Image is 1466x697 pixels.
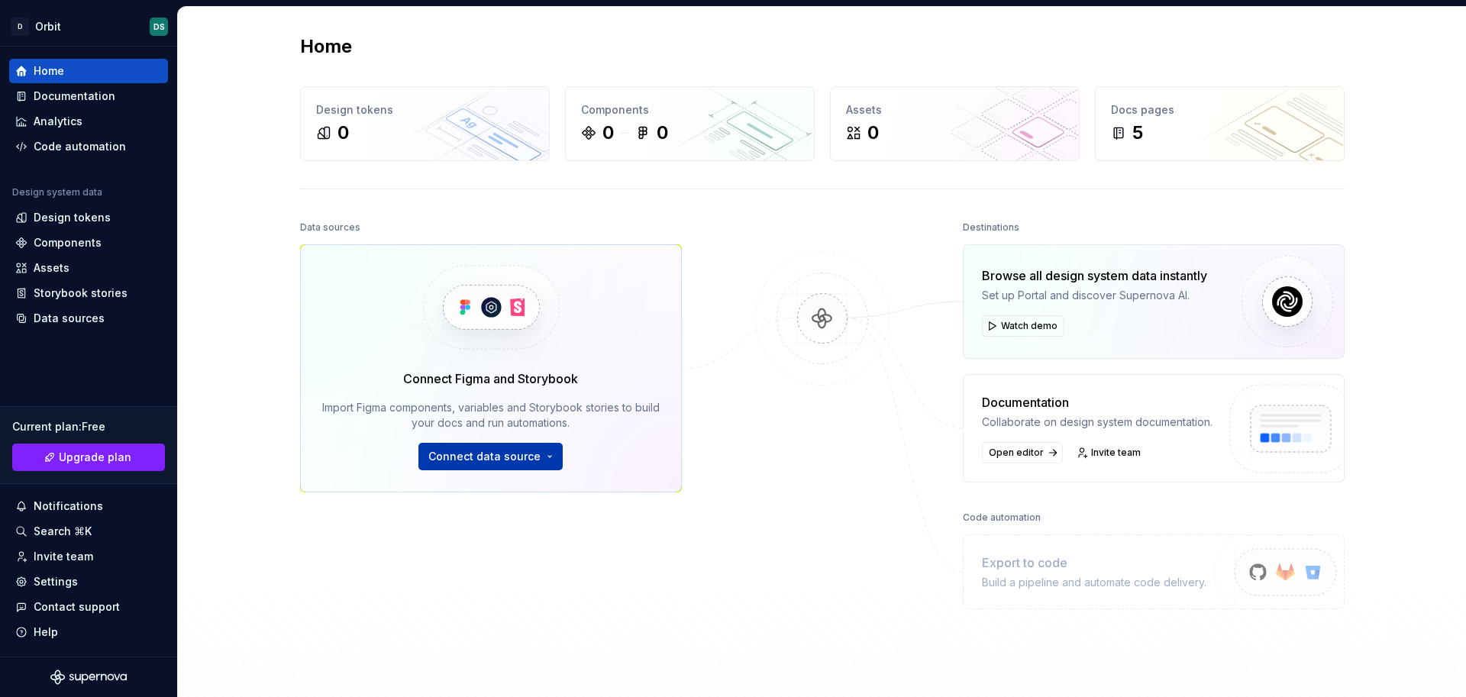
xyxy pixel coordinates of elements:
[34,549,93,564] div: Invite team
[989,447,1044,459] span: Open editor
[34,260,69,276] div: Assets
[3,10,174,43] button: DOrbitDS
[963,507,1041,528] div: Code automation
[12,186,102,198] div: Design system data
[153,21,165,33] div: DS
[9,205,168,230] a: Design tokens
[9,620,168,644] button: Help
[602,121,614,145] div: 0
[300,217,360,238] div: Data sources
[9,281,168,305] a: Storybook stories
[428,449,541,464] span: Connect data source
[34,499,103,514] div: Notifications
[9,256,168,280] a: Assets
[11,18,29,36] div: D
[9,544,168,569] a: Invite team
[9,84,168,108] a: Documentation
[59,450,131,465] span: Upgrade plan
[9,134,168,159] a: Code automation
[12,444,165,471] a: Upgrade plan
[982,288,1207,303] div: Set up Portal and discover Supernova AI.
[9,570,168,594] a: Settings
[34,63,64,79] div: Home
[1095,86,1345,161] a: Docs pages5
[581,102,799,118] div: Components
[867,121,879,145] div: 0
[316,102,534,118] div: Design tokens
[1111,102,1329,118] div: Docs pages
[1091,447,1141,459] span: Invite team
[982,553,1206,572] div: Export to code
[565,86,815,161] a: Components00
[34,524,92,539] div: Search ⌘K
[34,210,111,225] div: Design tokens
[982,442,1063,463] a: Open editor
[35,19,61,34] div: Orbit
[403,369,578,388] div: Connect Figma and Storybook
[322,400,660,431] div: Import Figma components, variables and Storybook stories to build your docs and run automations.
[34,311,105,326] div: Data sources
[50,670,127,685] svg: Supernova Logo
[34,114,82,129] div: Analytics
[982,393,1213,411] div: Documentation
[982,575,1206,590] div: Build a pipeline and automate code delivery.
[9,109,168,134] a: Analytics
[9,231,168,255] a: Components
[300,86,550,161] a: Design tokens0
[300,34,352,59] h2: Home
[34,624,58,640] div: Help
[657,121,668,145] div: 0
[418,443,563,470] button: Connect data source
[9,494,168,518] button: Notifications
[34,139,126,154] div: Code automation
[982,315,1064,337] button: Watch demo
[9,519,168,544] button: Search ⌘K
[9,59,168,83] a: Home
[9,595,168,619] button: Contact support
[963,217,1019,238] div: Destinations
[982,415,1213,430] div: Collaborate on design system documentation.
[982,266,1207,285] div: Browse all design system data instantly
[830,86,1080,161] a: Assets0
[1001,320,1058,332] span: Watch demo
[337,121,349,145] div: 0
[846,102,1064,118] div: Assets
[34,235,102,250] div: Components
[34,574,78,589] div: Settings
[34,599,120,615] div: Contact support
[1132,121,1143,145] div: 5
[34,286,128,301] div: Storybook stories
[34,89,115,104] div: Documentation
[1072,442,1148,463] a: Invite team
[9,306,168,331] a: Data sources
[12,419,165,434] div: Current plan : Free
